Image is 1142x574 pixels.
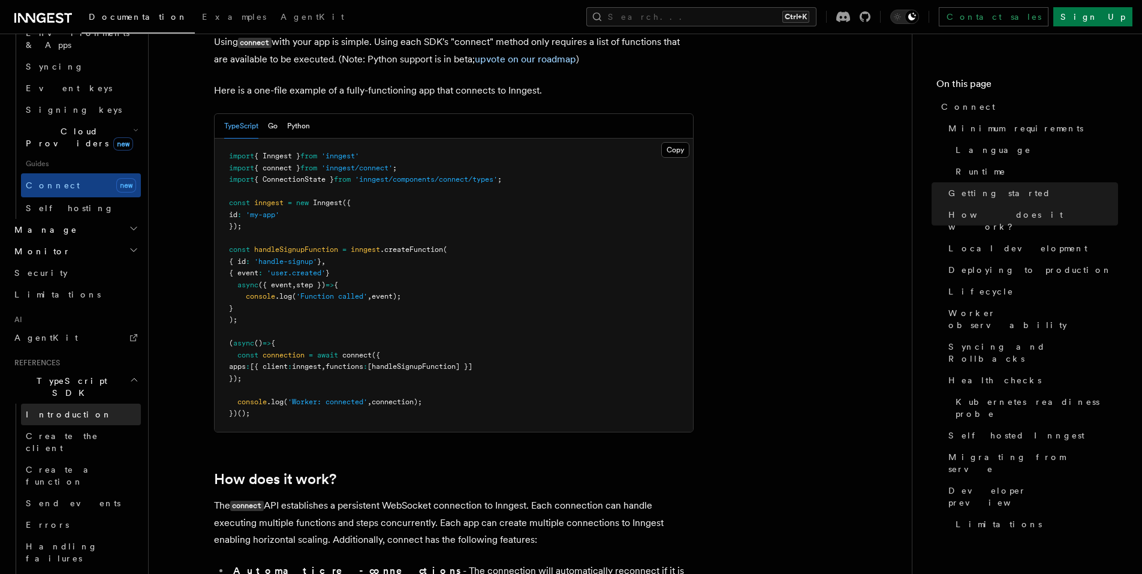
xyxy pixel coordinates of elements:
[233,339,254,347] span: async
[254,245,338,254] span: handleSignupFunction
[944,182,1118,204] a: Getting started
[944,259,1118,281] a: Deploying to production
[21,77,141,99] a: Event keys
[229,152,254,160] span: import
[296,281,326,289] span: step })
[268,114,278,139] button: Go
[21,492,141,514] a: Send events
[113,137,133,151] span: new
[21,425,141,459] a: Create the client
[292,292,296,300] span: (
[26,83,112,93] span: Event keys
[944,425,1118,446] a: Self hosted Inngest
[230,501,264,511] code: connect
[317,257,321,266] span: }
[273,4,351,32] a: AgentKit
[21,173,141,197] a: Connectnew
[313,199,342,207] span: Inngest
[372,292,401,300] span: event);
[944,336,1118,369] a: Syncing and Rollbacks
[14,290,101,299] span: Limitations
[21,99,141,121] a: Signing keys
[475,53,576,65] a: upvote on our roadmap
[26,542,98,563] span: Handling failures
[367,292,372,300] span: ,
[267,269,326,277] span: 'user.created'
[941,101,995,113] span: Connect
[246,257,250,266] span: :
[292,362,321,371] span: inngest
[351,245,380,254] span: inngest
[380,245,443,254] span: .createFunction
[229,304,233,312] span: }
[944,480,1118,513] a: Developer preview
[229,164,254,172] span: import
[951,513,1118,535] a: Limitations
[254,257,317,266] span: 'handle-signup'
[948,187,1051,199] span: Getting started
[229,245,250,254] span: const
[948,451,1118,475] span: Migrating from serve
[956,518,1042,530] span: Limitations
[287,114,310,139] button: Python
[214,497,694,548] p: The API establishes a persistent WebSocket connection to Inngest. Each connection can handle exec...
[229,362,246,371] span: apps
[948,429,1084,441] span: Self hosted Inngest
[944,302,1118,336] a: Worker observability
[393,164,397,172] span: ;
[10,358,60,368] span: References
[342,351,372,359] span: connect
[21,536,141,569] a: Handling failures
[21,197,141,219] a: Self hosting
[254,164,300,172] span: { connect }
[26,62,84,71] span: Syncing
[948,209,1118,233] span: How does it work?
[275,292,292,300] span: .log
[443,245,447,254] span: (
[224,114,258,139] button: TypeScript
[229,339,233,347] span: (
[944,281,1118,302] a: Lifecycle
[372,398,422,406] span: connection);
[14,333,78,342] span: AgentKit
[229,211,237,219] span: id
[26,431,98,453] span: Create the client
[944,369,1118,391] a: Health checks
[237,211,242,219] span: :
[948,264,1112,276] span: Deploying to production
[254,175,334,184] span: { ConnectionState }
[296,199,309,207] span: new
[951,161,1118,182] a: Runtime
[288,398,367,406] span: 'Worker: connected'
[367,362,472,371] span: [handleSignupFunction] }]
[936,77,1118,96] h4: On this page
[195,4,273,32] a: Examples
[1053,7,1132,26] a: Sign Up
[300,152,317,160] span: from
[263,351,305,359] span: connection
[237,281,258,289] span: async
[21,404,141,425] a: Introduction
[948,122,1083,134] span: Minimum requirements
[10,375,129,399] span: TypeScript SDK
[258,269,263,277] span: :
[82,4,195,34] a: Documentation
[229,409,250,417] span: })();
[10,224,77,236] span: Manage
[116,178,136,193] span: new
[214,82,694,99] p: Here is a one-file example of a fully-functioning app that connects to Inngest.
[237,351,258,359] span: const
[321,152,359,160] span: 'inngest'
[317,351,338,359] span: await
[21,22,141,56] a: Environments & Apps
[890,10,919,24] button: Toggle dark mode
[292,281,296,289] span: ,
[26,203,114,213] span: Self hosting
[956,396,1118,420] span: Kubernetes readiness probe
[948,485,1118,509] span: Developer preview
[951,139,1118,161] a: Language
[246,362,250,371] span: :
[229,199,250,207] span: const
[263,339,271,347] span: =>
[258,281,292,289] span: ({ event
